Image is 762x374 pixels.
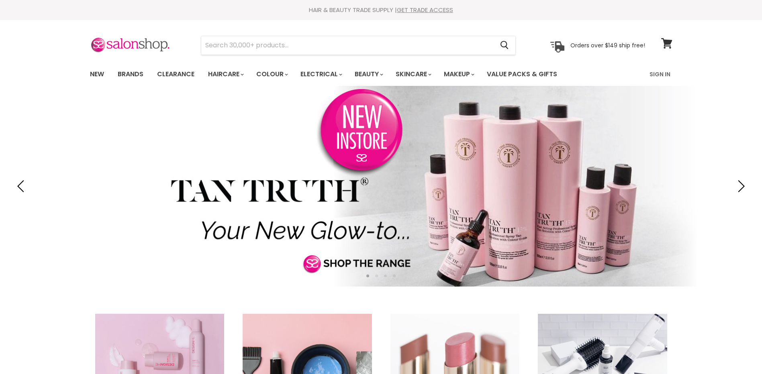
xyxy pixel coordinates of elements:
a: Clearance [151,66,200,83]
a: Makeup [438,66,479,83]
li: Page dot 2 [375,274,378,277]
a: Skincare [390,66,436,83]
a: New [84,66,110,83]
ul: Main menu [84,63,604,86]
nav: Main [80,63,682,86]
div: HAIR & BEAUTY TRADE SUPPLY | [80,6,682,14]
li: Page dot 4 [393,274,396,277]
a: GET TRADE ACCESS [397,6,453,14]
button: Next [732,178,748,194]
a: Haircare [202,66,249,83]
li: Page dot 3 [384,274,387,277]
a: Electrical [294,66,347,83]
a: Colour [250,66,293,83]
input: Search [201,36,494,55]
a: Sign In [645,66,675,83]
form: Product [201,36,516,55]
a: Brands [112,66,149,83]
button: Search [494,36,515,55]
p: Orders over $149 ship free! [570,41,645,49]
a: Beauty [349,66,388,83]
button: Previous [14,178,30,194]
a: Value Packs & Gifts [481,66,563,83]
li: Page dot 1 [366,274,369,277]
